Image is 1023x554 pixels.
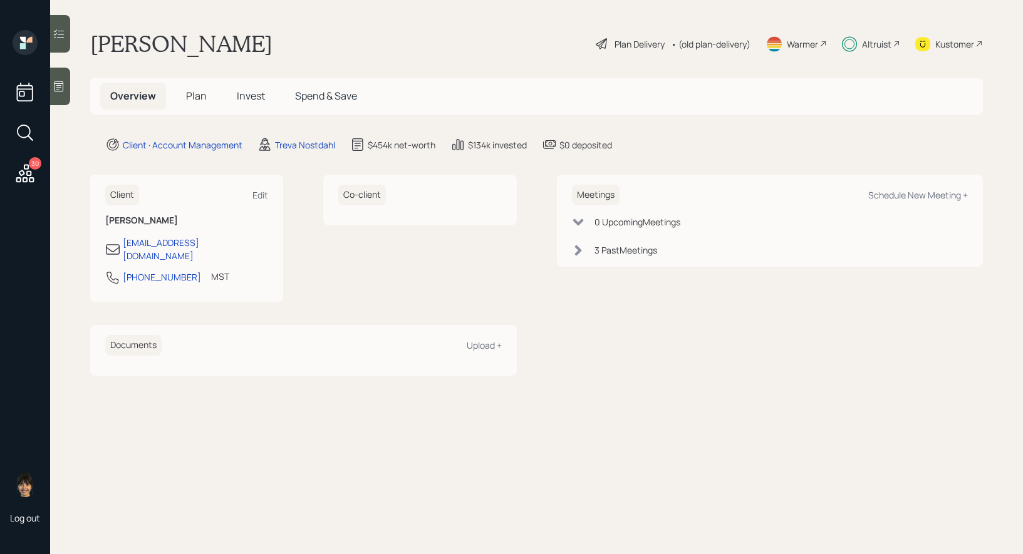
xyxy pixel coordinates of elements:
h1: [PERSON_NAME] [90,30,273,58]
div: $454k net-worth [368,138,435,151]
h6: Documents [105,335,162,356]
div: Altruist [862,38,891,51]
span: Invest [237,89,265,103]
span: Plan [186,89,207,103]
img: treva-nostdahl-headshot.png [13,472,38,497]
div: Warmer [787,38,818,51]
div: Edit [252,189,268,201]
div: 30 [29,157,41,170]
div: $0 deposited [559,138,612,151]
div: Upload + [467,339,502,351]
div: • (old plan-delivery) [671,38,750,51]
h6: Meetings [572,185,620,205]
h6: [PERSON_NAME] [105,215,268,226]
div: Treva Nostdahl [275,138,335,151]
span: Overview [110,89,156,103]
div: 3 Past Meeting s [595,244,657,257]
div: [EMAIL_ADDRESS][DOMAIN_NAME] [123,236,268,262]
div: $134k invested [468,138,527,151]
div: 0 Upcoming Meeting s [595,215,680,228]
div: MST [211,270,229,283]
div: Plan Delivery [615,38,665,51]
div: Client · Account Management [123,138,242,151]
div: Schedule New Meeting + [868,189,968,201]
span: Spend & Save [295,89,357,103]
div: [PHONE_NUMBER] [123,270,201,284]
div: Kustomer [935,38,974,51]
h6: Co-client [338,185,386,205]
h6: Client [105,185,139,205]
div: Log out [10,512,40,524]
